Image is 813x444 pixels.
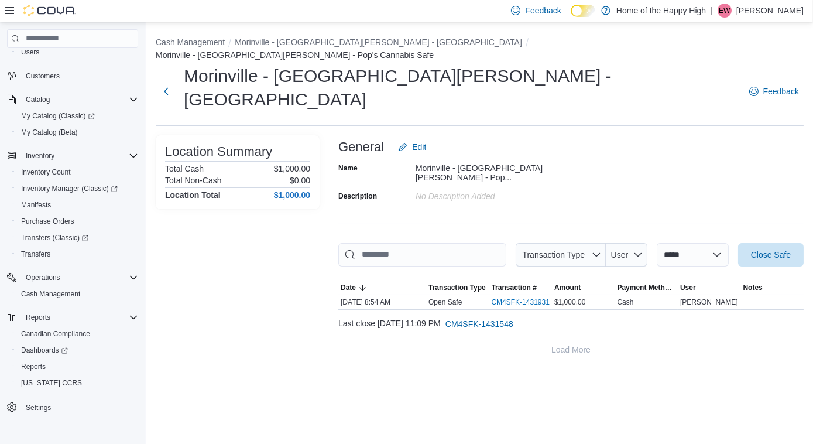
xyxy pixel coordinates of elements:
[719,4,730,18] span: EW
[2,91,143,108] button: Catalog
[525,5,561,16] span: Feedback
[16,287,138,301] span: Cash Management
[428,283,486,292] span: Transaction Type
[16,198,56,212] a: Manifests
[12,164,143,180] button: Inventory Count
[26,71,60,81] span: Customers
[12,342,143,358] a: Dashboards
[21,271,65,285] button: Operations
[16,327,95,341] a: Canadian Compliance
[274,164,310,173] p: $1,000.00
[16,109,100,123] a: My Catalog (Classic)
[26,151,54,160] span: Inventory
[12,375,143,391] button: [US_STATE] CCRS
[21,149,59,163] button: Inventory
[338,312,804,336] div: Last close [DATE] 11:09 PM
[16,360,50,374] a: Reports
[554,283,581,292] span: Amount
[522,250,585,259] span: Transaction Type
[21,310,138,325] span: Reports
[21,378,82,388] span: [US_STATE] CCRS
[338,295,426,309] div: [DATE] 8:54 AM
[552,299,559,306] svg: External link
[12,44,143,60] button: Users
[16,198,138,212] span: Manifests
[16,287,85,301] a: Cash Management
[16,182,122,196] a: Inventory Manager (Classic)
[21,271,138,285] span: Operations
[338,281,426,295] button: Date
[165,164,204,173] h6: Total Cash
[606,243,647,267] button: User
[416,159,572,182] div: Morinville - [GEOGRAPHIC_DATA][PERSON_NAME] - Pop...
[16,109,138,123] span: My Catalog (Classic)
[26,95,50,104] span: Catalog
[21,128,78,137] span: My Catalog (Beta)
[156,37,225,47] button: Cash Management
[338,243,506,267] input: This is a search bar. As you type, the results lower in the page will automatically filter.
[2,398,143,415] button: Settings
[16,182,138,196] span: Inventory Manager (Classic)
[12,246,143,262] button: Transfers
[338,338,804,361] button: Load More
[2,67,143,84] button: Customers
[16,231,138,245] span: Transfers (Classic)
[718,4,732,18] div: Erynn Watson
[21,233,88,243] span: Transfers (Classic)
[338,140,384,154] h3: General
[615,281,678,295] button: Payment Methods
[618,283,676,292] span: Payment Methods
[21,200,51,210] span: Manifests
[441,312,518,336] button: CM4SFK-1431548
[16,45,44,59] a: Users
[16,214,79,228] a: Purchase Orders
[680,298,738,307] span: [PERSON_NAME]
[12,124,143,141] button: My Catalog (Beta)
[21,329,90,339] span: Canadian Compliance
[21,93,54,107] button: Catalog
[165,190,221,200] h4: Location Total
[12,326,143,342] button: Canadian Compliance
[618,298,634,307] div: Cash
[12,230,143,246] a: Transfers (Classic)
[516,243,606,267] button: Transaction Type
[551,344,591,356] span: Load More
[26,403,51,412] span: Settings
[16,45,138,59] span: Users
[680,283,696,292] span: User
[736,4,804,18] p: [PERSON_NAME]
[552,281,615,295] button: Amount
[21,362,46,371] span: Reports
[2,269,143,286] button: Operations
[428,298,462,307] p: Open Safe
[156,36,804,62] nav: An example of EuiBreadcrumbs
[21,184,118,193] span: Inventory Manager (Classic)
[489,281,553,295] button: Transaction #
[21,111,95,121] span: My Catalog (Classic)
[745,80,804,103] a: Feedback
[492,298,559,307] a: CM4SFK-1431931External link
[678,281,741,295] button: User
[21,346,68,355] span: Dashboards
[341,283,356,292] span: Date
[16,343,138,357] span: Dashboards
[571,5,595,17] input: Dark Mode
[16,247,138,261] span: Transfers
[21,47,39,57] span: Users
[16,125,83,139] a: My Catalog (Beta)
[12,358,143,375] button: Reports
[751,249,791,261] span: Close Safe
[290,176,310,185] p: $0.00
[12,108,143,124] a: My Catalog (Classic)
[12,286,143,302] button: Cash Management
[16,343,73,357] a: Dashboards
[21,310,55,325] button: Reports
[12,180,143,197] a: Inventory Manager (Classic)
[156,50,434,60] button: Morinville - [GEOGRAPHIC_DATA][PERSON_NAME] - Pop's Cannabis Safe
[338,192,377,201] label: Description
[393,135,431,159] button: Edit
[12,213,143,230] button: Purchase Orders
[21,93,138,107] span: Catalog
[156,80,177,103] button: Next
[12,197,143,213] button: Manifests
